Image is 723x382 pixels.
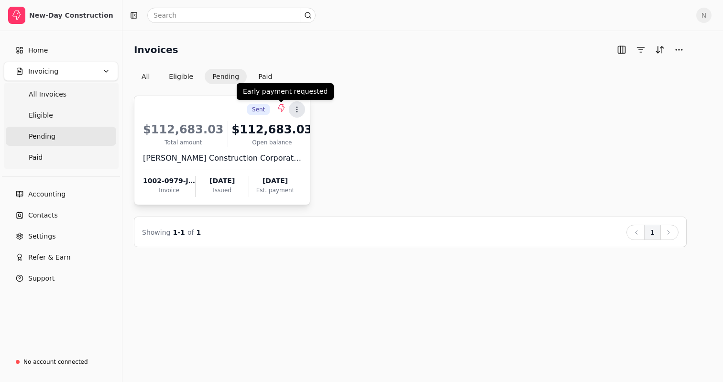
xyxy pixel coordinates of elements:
a: Eligible [6,106,116,125]
span: Eligible [29,110,53,120]
button: Sort [652,42,668,57]
span: of [187,229,194,236]
a: Settings [4,227,118,246]
a: Pending [6,127,116,146]
span: 1 - 1 [173,229,185,236]
div: [DATE] [249,176,301,186]
button: Support [4,269,118,288]
button: 1 [644,225,661,240]
a: Contacts [4,206,118,225]
div: Issued [196,186,248,195]
input: Search [147,8,316,23]
span: Accounting [28,189,66,199]
a: All Invoices [6,85,116,104]
a: No account connected [4,353,118,371]
a: Accounting [4,185,118,204]
div: No account connected [23,358,88,366]
a: Paid [6,148,116,167]
div: [DATE] [196,176,248,186]
button: Paid [251,69,280,84]
span: Settings [28,231,55,241]
div: $112,683.03 [232,121,313,138]
div: New-Day Construction [29,11,114,20]
div: $112,683.03 [143,121,224,138]
a: Home [4,41,118,60]
button: N [696,8,712,23]
div: Invoice filter options [134,69,280,84]
div: Total amount [143,138,224,147]
div: Early payment requested [237,83,334,100]
div: Invoice [143,186,195,195]
h2: Invoices [134,42,178,57]
span: Sent [252,105,265,114]
span: Showing [142,229,170,236]
span: Pending [29,131,55,142]
span: Refer & Earn [28,252,71,262]
button: Invoicing [4,62,118,81]
div: [PERSON_NAME] Construction Corporation [143,153,301,164]
span: 1 [197,229,201,236]
span: Contacts [28,210,58,220]
div: Open balance [232,138,313,147]
div: 1002-0979-JAB [143,176,195,186]
div: Est. payment [249,186,301,195]
button: Pending [205,69,247,84]
span: Home [28,45,48,55]
span: Invoicing [28,66,58,76]
span: All Invoices [29,89,66,99]
button: More [671,42,687,57]
span: Support [28,273,55,284]
button: Eligible [161,69,201,84]
button: All [134,69,157,84]
span: Paid [29,153,43,163]
button: Refer & Earn [4,248,118,267]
